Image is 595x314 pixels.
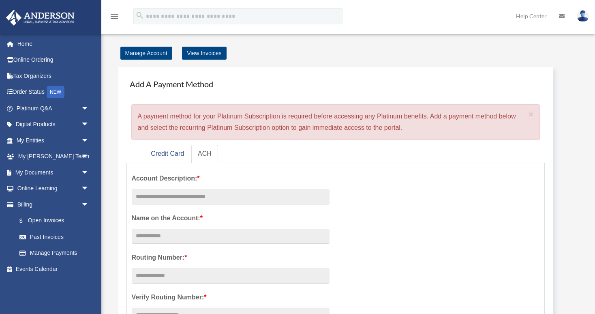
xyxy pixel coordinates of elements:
[135,11,144,20] i: search
[132,252,330,263] label: Routing Number:
[6,84,101,101] a: Order StatusNEW
[81,196,97,213] span: arrow_drop_down
[132,213,330,224] label: Name on the Account:
[529,110,534,119] span: ×
[6,116,101,133] a: Digital Productsarrow_drop_down
[6,68,101,84] a: Tax Organizers
[577,10,589,22] img: User Pic
[182,47,226,60] a: View Invoices
[11,213,101,229] a: $Open Invoices
[529,110,534,118] button: Close
[4,10,77,26] img: Anderson Advisors Platinum Portal
[6,148,101,165] a: My [PERSON_NAME] Teamarrow_drop_down
[47,86,64,98] div: NEW
[6,100,101,116] a: Platinum Q&Aarrow_drop_down
[126,75,545,93] h4: Add A Payment Method
[109,11,119,21] i: menu
[6,181,101,197] a: Online Learningarrow_drop_down
[11,245,97,261] a: Manage Payments
[81,116,97,133] span: arrow_drop_down
[81,132,97,149] span: arrow_drop_down
[81,148,97,165] span: arrow_drop_down
[6,261,101,277] a: Events Calendar
[6,164,101,181] a: My Documentsarrow_drop_down
[6,196,101,213] a: Billingarrow_drop_down
[11,229,101,245] a: Past Invoices
[144,145,190,163] a: Credit Card
[132,292,330,303] label: Verify Routing Number:
[81,164,97,181] span: arrow_drop_down
[132,173,330,184] label: Account Description:
[6,132,101,148] a: My Entitiesarrow_drop_down
[81,181,97,197] span: arrow_drop_down
[6,36,101,52] a: Home
[81,100,97,117] span: arrow_drop_down
[6,52,101,68] a: Online Ordering
[109,14,119,21] a: menu
[131,104,540,140] div: A payment method for your Platinum Subscription is required before accessing any Platinum benefit...
[191,145,218,163] a: ACH
[120,47,172,60] a: Manage Account
[24,216,28,226] span: $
